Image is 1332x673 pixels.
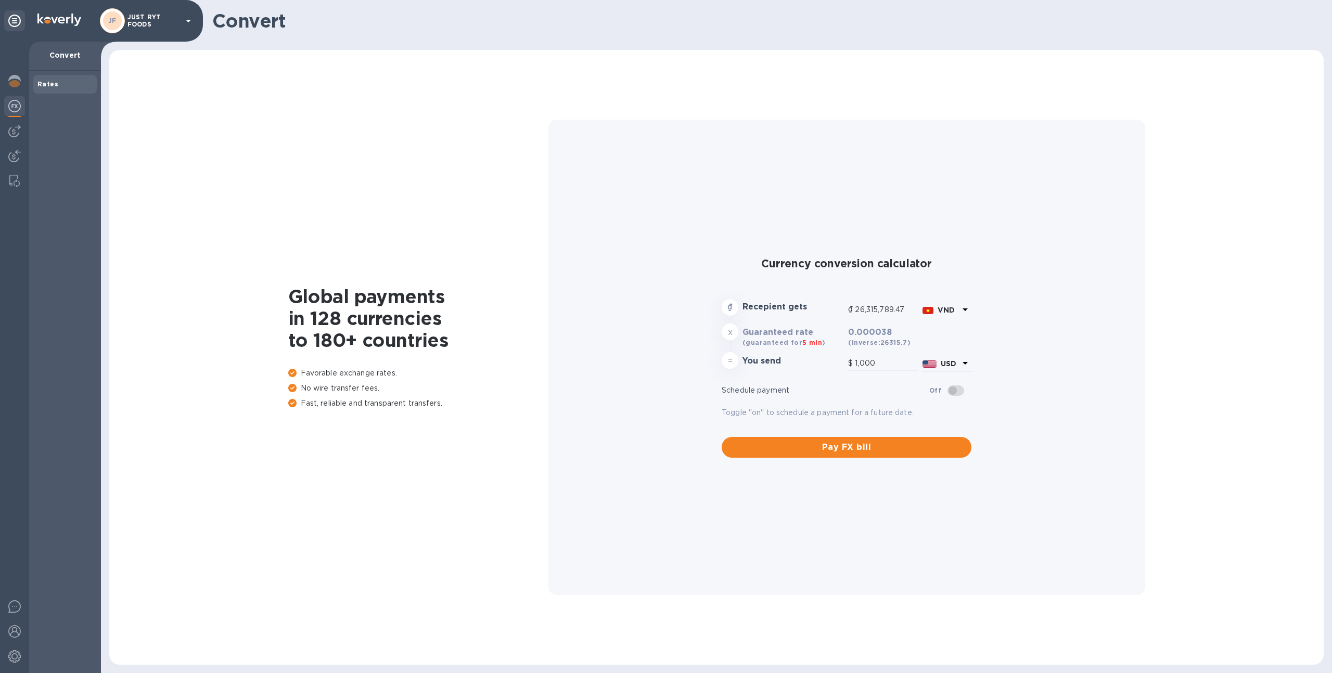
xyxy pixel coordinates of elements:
[848,356,855,371] div: $
[37,50,93,60] p: Convert
[108,17,117,24] b: JF
[212,10,1315,32] h1: Convert
[288,368,548,379] p: Favorable exchange rates.
[127,14,180,28] p: JUST RYT FOODS
[288,286,548,351] h1: Global payments in 128 currencies to 180+ countries
[722,437,971,458] button: Pay FX bill
[722,352,738,369] div: =
[722,323,738,340] div: x
[742,356,844,366] h3: You send
[929,386,941,394] b: Off
[938,306,955,314] b: VND
[288,383,548,394] p: No wire transfer fees.
[4,10,25,31] div: Unpin categories
[848,302,855,317] div: ₫
[802,339,822,346] span: 5 min
[923,360,937,368] img: USD
[855,302,918,317] input: Amount
[727,303,732,311] strong: ₫
[848,339,911,346] b: (inverse: 26315.7 )
[37,80,58,88] b: Rates
[742,339,825,346] b: (guaranteed for )
[722,257,971,270] h2: Currency conversion calculator
[855,356,918,371] input: Amount
[923,307,933,314] img: VND
[742,328,844,338] h3: Guaranteed rate
[730,441,963,454] span: Pay FX bill
[722,407,971,418] p: Toggle "on" to schedule a payment for a future date.
[288,398,548,409] p: Fast, reliable and transparent transfers.
[742,302,844,312] h3: Recepient gets
[722,385,929,396] p: Schedule payment
[941,359,956,368] b: USD
[848,328,971,338] h3: 0.000038
[37,14,81,26] img: Logo
[8,100,21,112] img: Foreign exchange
